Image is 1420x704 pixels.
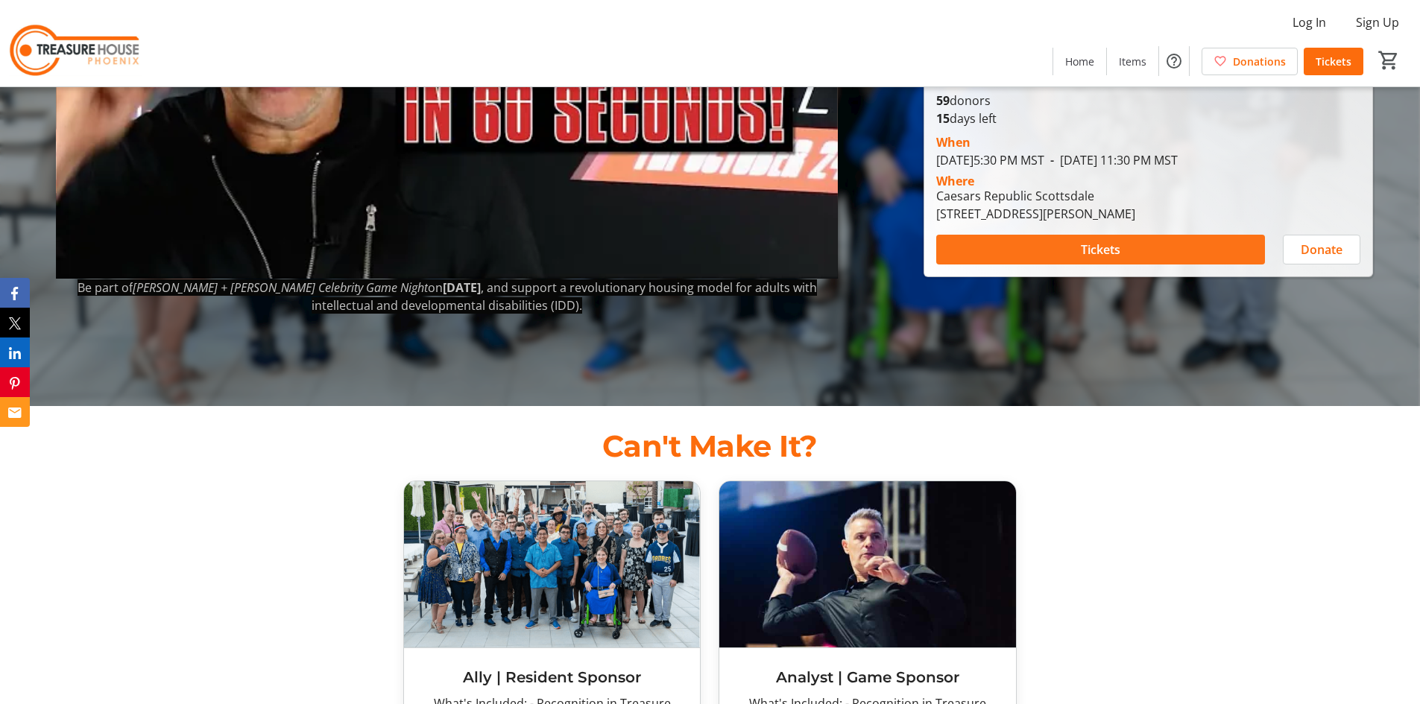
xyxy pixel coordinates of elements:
[1119,54,1146,69] span: Items
[1053,48,1106,75] a: Home
[1356,13,1399,31] span: Sign Up
[936,110,950,127] span: 15
[1159,46,1189,76] button: Help
[1283,235,1360,264] button: Donate
[936,235,1265,264] button: Tickets
[1233,54,1286,69] span: Donations
[1304,48,1363,75] a: Tickets
[78,279,133,296] span: Be part of
[245,424,1174,469] p: Can't Make It?
[133,279,428,296] em: [PERSON_NAME] + [PERSON_NAME] Celebrity Game Night
[404,481,700,647] img: Ally | Resident Sponsor
[936,92,1360,110] p: donors
[1281,10,1338,34] button: Log In
[936,175,974,187] div: Where
[936,133,971,151] div: When
[936,187,1135,205] div: Caesars Republic Scottsdale
[936,205,1135,223] div: [STREET_ADDRESS][PERSON_NAME]
[312,279,817,314] span: , and support a revolutionary housing model for adults with intellectual and developmental disabi...
[1202,48,1298,75] a: Donations
[416,666,688,688] h3: Ally | Resident Sponsor
[936,110,1360,127] p: days left
[443,279,481,296] strong: [DATE]
[1044,152,1178,168] span: [DATE] 11:30 PM MST
[936,92,950,109] b: 59
[428,279,443,296] span: on
[1065,54,1094,69] span: Home
[936,152,1044,168] span: [DATE] 5:30 PM MST
[1344,10,1411,34] button: Sign Up
[731,666,1003,688] h3: Analyst | Game Sponsor
[1301,241,1342,259] span: Donate
[1081,241,1120,259] span: Tickets
[1316,54,1351,69] span: Tickets
[1044,152,1060,168] span: -
[1293,13,1326,31] span: Log In
[9,6,142,80] img: Treasure House's Logo
[1107,48,1158,75] a: Items
[719,481,1015,647] img: Analyst | Game Sponsor
[1375,47,1402,74] button: Cart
